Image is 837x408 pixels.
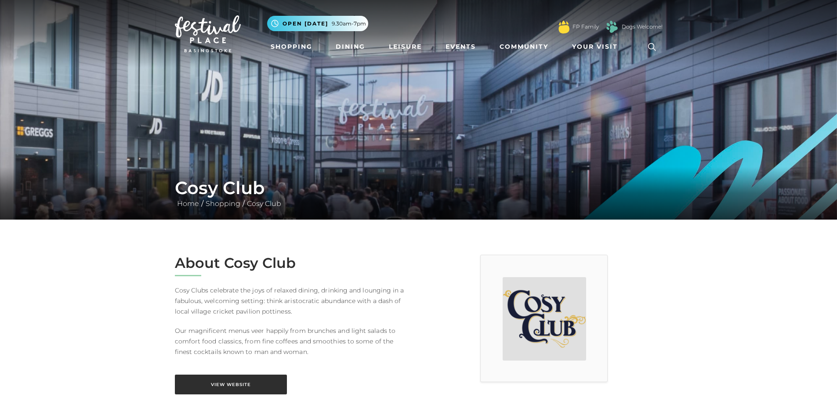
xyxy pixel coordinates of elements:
a: Events [442,39,479,55]
span: Your Visit [572,42,618,51]
a: Dining [332,39,369,55]
a: FP Family [572,23,599,31]
a: Community [496,39,552,55]
a: Leisure [385,39,425,55]
a: Shopping [203,199,243,208]
a: Shopping [267,39,316,55]
h2: About Cosy Club [175,255,412,271]
span: Open [DATE] [283,20,328,28]
span: 9.30am-7pm [332,20,366,28]
div: / / [168,177,669,209]
h1: Cosy Club [175,177,663,199]
p: Our magnificent menus veer happily from brunches and light salads to comfort food classics, from ... [175,325,412,357]
a: Dogs Welcome! [622,23,663,31]
a: Cosy Club [245,199,283,208]
button: Open [DATE] 9.30am-7pm [267,16,368,31]
a: View Website [175,375,287,394]
p: Cosy Clubs celebrate the joys of relaxed dining, drinking and lounging in a fabulous, welcoming s... [175,285,412,317]
img: Festival Place Logo [175,15,241,52]
a: Your Visit [569,39,626,55]
a: Home [175,199,201,208]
